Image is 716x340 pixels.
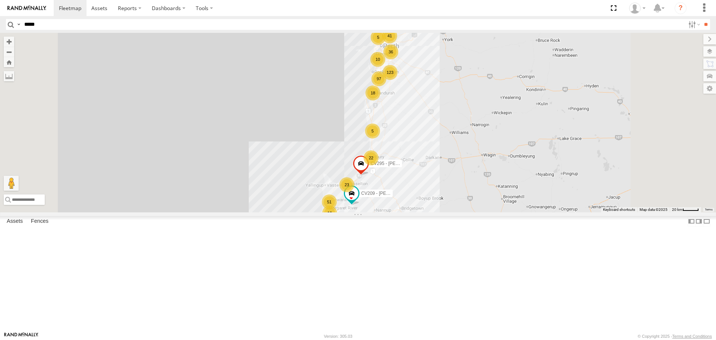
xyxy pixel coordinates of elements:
label: Search Filter Options [685,19,701,30]
div: 5 [371,30,386,45]
label: Assets [3,216,26,227]
div: 97 [371,71,386,86]
div: 22 [364,150,379,165]
div: 123 [383,65,398,80]
button: Keyboard shortcuts [603,207,635,212]
div: 16 [322,206,337,221]
label: Search Query [16,19,22,30]
button: Drag Pegman onto the map to open Street View [4,176,19,191]
button: Zoom out [4,47,14,57]
span: CV295 - [PERSON_NAME] [371,161,425,166]
a: Terms [705,208,713,211]
label: Fences [27,216,52,227]
div: 23 [339,177,354,192]
button: Zoom Home [4,57,14,67]
div: 18 [365,85,380,100]
i: ? [675,2,687,14]
div: 5 [365,124,380,138]
div: 51 [322,194,337,209]
button: Zoom in [4,37,14,47]
div: 10 [370,52,385,67]
label: Dock Summary Table to the Left [688,216,695,227]
a: Terms and Conditions [672,334,712,339]
div: Hayley Petersen [626,3,648,14]
div: 41 [382,28,397,43]
img: rand-logo.svg [7,6,46,11]
div: © Copyright 2025 - [638,334,712,339]
a: Visit our Website [4,333,38,340]
label: Hide Summary Table [703,216,710,227]
div: Version: 305.03 [324,334,352,339]
span: Map data ©2025 [640,208,668,212]
span: 20 km [672,208,682,212]
span: CV209 - [PERSON_NAME] [361,191,416,196]
div: 36 [383,44,398,59]
label: Dock Summary Table to the Right [695,216,703,227]
label: Measure [4,71,14,81]
label: Map Settings [703,83,716,94]
button: Map scale: 20 km per 40 pixels [670,207,701,212]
